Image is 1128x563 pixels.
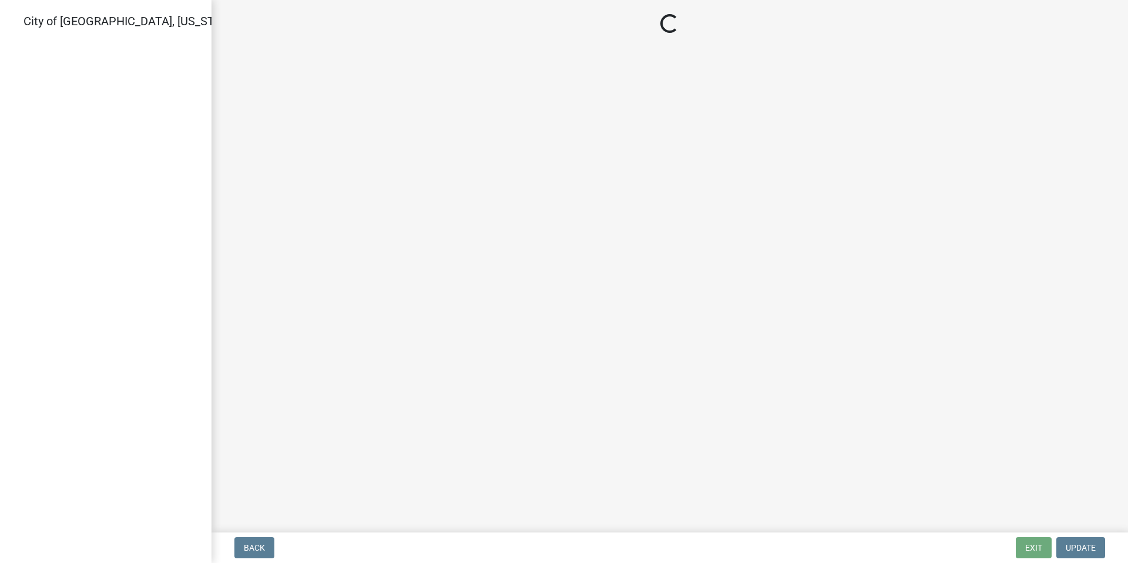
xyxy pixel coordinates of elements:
[1066,543,1096,552] span: Update
[1056,537,1105,558] button: Update
[23,14,237,28] span: City of [GEOGRAPHIC_DATA], [US_STATE]
[244,543,265,552] span: Back
[234,537,274,558] button: Back
[1016,537,1052,558] button: Exit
